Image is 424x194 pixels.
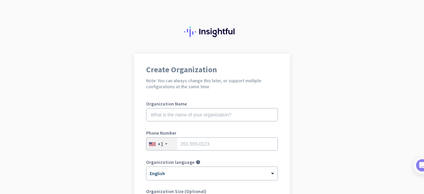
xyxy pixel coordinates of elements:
[196,160,200,164] i: help
[146,137,278,151] input: 201-555-0123
[146,101,278,106] label: Organization Name
[146,160,194,164] label: Organization language
[146,108,278,121] input: What is the name of your organization?
[158,141,163,147] div: +1
[146,66,278,74] h1: Create Organization
[146,189,278,194] label: Organization Size (Optional)
[184,27,240,37] img: Insightful
[146,131,278,135] label: Phone Number
[146,78,278,90] h2: Note: You can always change this later, or support multiple configurations at the same time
